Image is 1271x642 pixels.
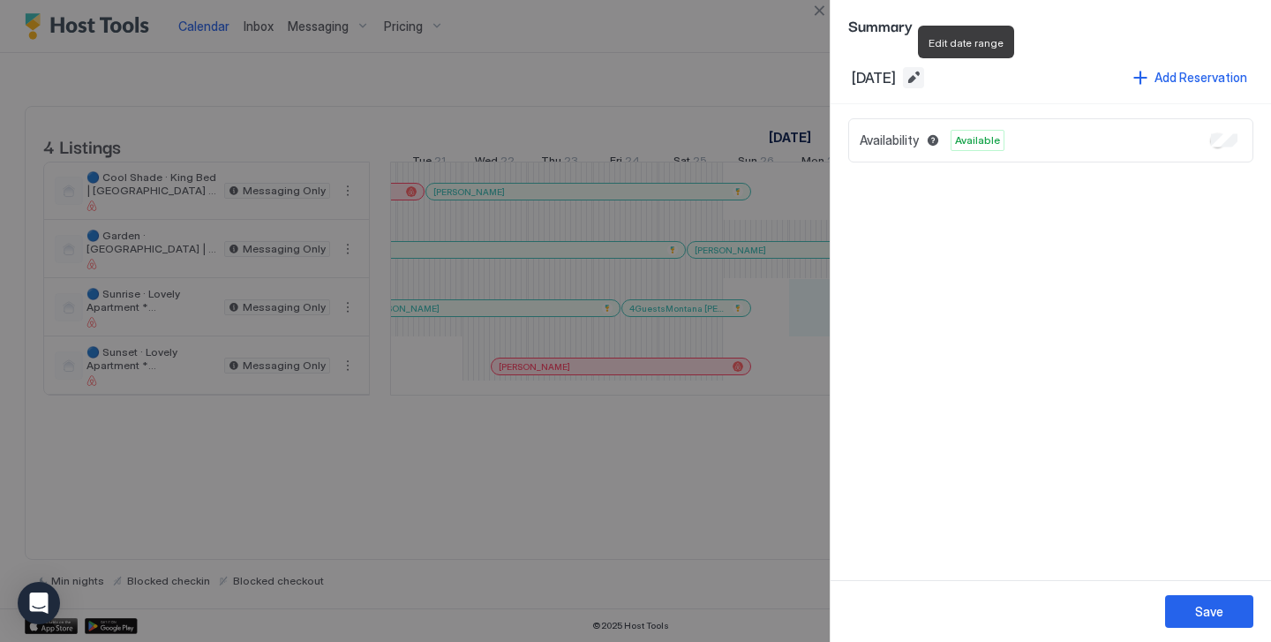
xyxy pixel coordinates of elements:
[955,132,1000,148] span: Available
[860,132,919,148] span: Availability
[1165,595,1253,628] button: Save
[1154,68,1247,87] div: Add Reservation
[903,67,924,88] button: Edit date range
[18,582,60,624] div: Open Intercom Messenger
[922,130,944,151] button: Blocked dates override all pricing rules and remain unavailable until manually unblocked
[1195,602,1223,621] div: Save
[929,36,1004,49] span: Edit date range
[1131,65,1250,89] button: Add Reservation
[852,69,896,87] span: [DATE]
[848,14,1253,36] span: Summary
